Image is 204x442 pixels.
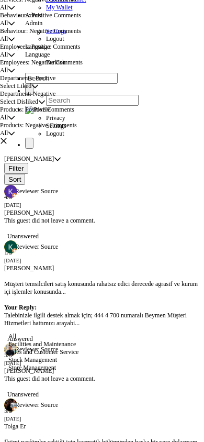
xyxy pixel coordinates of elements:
li: Sales and Customer Service [8,348,152,356]
span: 5 / 5 [4,407,12,414]
span: [PERSON_NAME] [4,264,54,272]
span: Store Management [8,364,56,371]
span: 1 / 5 [4,249,12,256]
span: Sales and Customer Service [8,348,78,356]
img: Reviewer Source [7,187,58,196]
span: All [8,333,16,340]
div: This guest did not leave a comment. [4,217,200,233]
span: [PERSON_NAME] [4,367,54,374]
small: [DATE] [4,360,21,366]
small: [DATE] [4,416,21,422]
div: Team Mention (Negative) [8,67,15,74]
div: Select Disliked [38,98,46,106]
button: Sort [4,174,25,185]
span: 4 / 5 [4,193,12,201]
span: Unanswered [4,233,42,240]
span: 5 / 5 [4,351,12,359]
div: Select a location [54,155,61,163]
li: Store Management [8,364,152,372]
span: Facilities and Maintenance [8,340,76,348]
div: Select Disliked [8,35,15,43]
div: Select Disliked [8,129,15,137]
div: [PERSON_NAME] [4,155,54,163]
li: Facilities and Maintenance [8,340,152,348]
div: Select Disliked [8,4,15,12]
img: Reviewer Picture [4,240,17,253]
img: Reviewer Picture [4,343,17,356]
img: Reviewer Picture [4,399,17,412]
img: Reviewer Picture [4,185,17,198]
span: Unanswered [4,391,42,399]
span: Stock Management [8,356,57,363]
li: Stock Management [8,356,152,364]
small: [DATE] [4,202,21,208]
small: [DATE] [4,258,21,263]
img: Reviewer Source [7,401,58,410]
div: This guest did not leave a comment. [4,375,200,391]
span: Filter [8,164,24,172]
div: Select Positive Team Mention [8,51,15,59]
li: All [8,333,152,340]
div: Talebinizle ilgili destek almak için; 444 4 700 numaralı Beymen Müşteri Hizmetleri hattımızı aray... [4,272,200,335]
div: Select Liked [8,19,15,27]
span: Müşteri temsilcileri satış konusunda rahatsız edici derecede agrasif ve kurum içi işlemler konusu... [4,280,198,295]
div: Select Liked [31,82,39,90]
span: Sort [8,175,21,183]
img: Reviewer Source [7,243,58,251]
div: Select Liked [8,114,15,121]
b: Your Reply : [4,304,37,311]
span: Answered [4,335,36,343]
button: Filter [4,163,28,174]
span: [PERSON_NAME] [4,209,54,216]
span: Tolga Er [4,423,26,430]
